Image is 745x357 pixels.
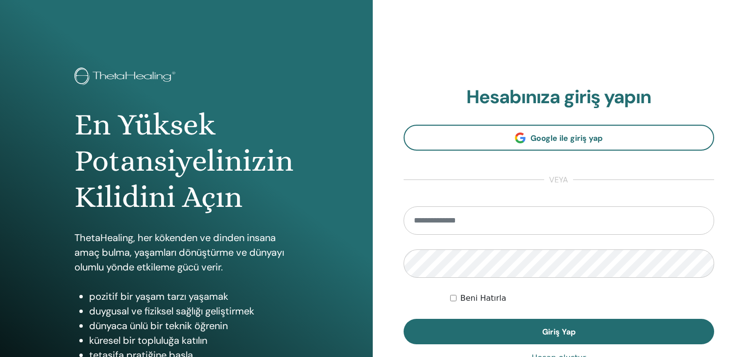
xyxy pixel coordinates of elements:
[89,304,298,318] li: duygusal ve fiziksel sağlığı geliştirmek
[542,327,576,337] span: Giriş Yap
[404,319,715,344] button: Giriş Yap
[89,333,298,348] li: küresel bir topluluğa katılın
[460,292,506,304] label: Beni Hatırla
[74,230,298,274] p: ThetaHealing, her kökenden ve dinden insana amaç bulma, yaşamları dönüştürme ve dünyayı olumlu yö...
[89,318,298,333] li: dünyaca ünlü bir teknik öğrenin
[89,289,298,304] li: pozitif bir yaşam tarzı yaşamak
[450,292,714,304] div: Keep me authenticated indefinitely or until I manually logout
[404,125,715,151] a: Google ile giriş yap
[544,174,573,186] span: veya
[404,86,715,109] h2: Hesabınıza giriş yapın
[530,133,602,143] span: Google ile giriş yap
[74,107,298,216] h1: En Yüksek Potansiyelinizin Kilidini Açın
